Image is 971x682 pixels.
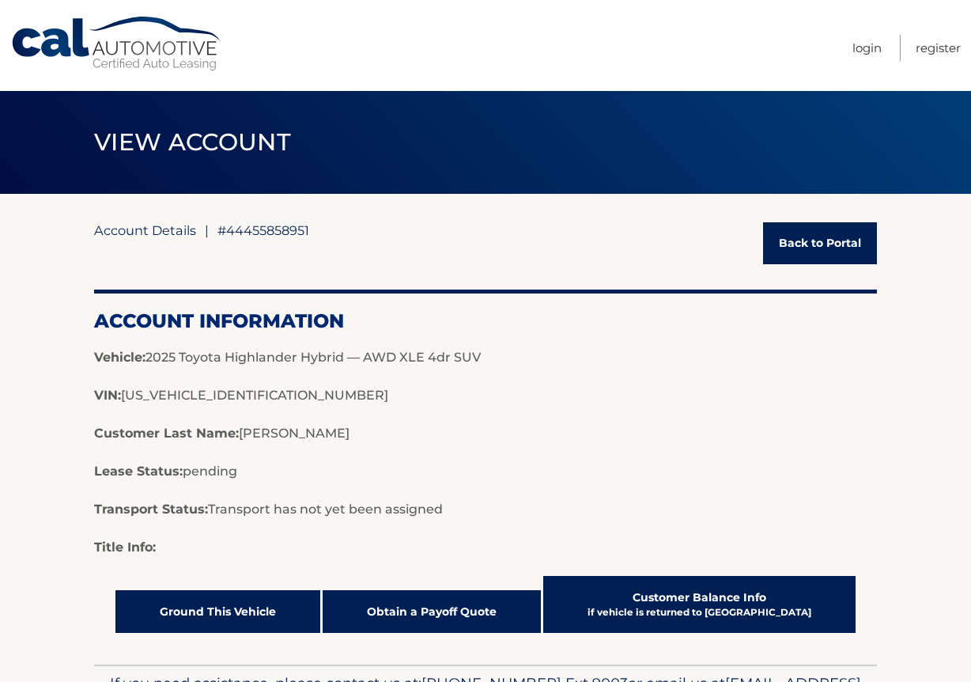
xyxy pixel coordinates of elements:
[10,16,224,72] a: Cal Automotive
[217,222,309,238] span: #44455858951
[94,424,877,443] p: [PERSON_NAME]
[916,35,961,61] a: Register
[94,348,877,367] p: 2025 Toyota Highlander Hybrid — AWD XLE 4dr SUV
[323,590,541,633] a: Obtain a Payoff Quote
[115,590,320,633] a: Ground This Vehicle
[94,500,877,519] p: Transport has not yet been assigned
[94,309,877,333] h2: Account Information
[543,576,856,633] a: Customer Balance Infoif vehicle is returned to [GEOGRAPHIC_DATA]
[94,426,239,441] strong: Customer Last Name:
[852,35,882,61] a: Login
[94,540,156,555] strong: Title Info:
[205,222,209,238] span: |
[94,464,183,479] strong: Lease Status:
[94,388,121,403] strong: VIN:
[588,606,811,618] small: if vehicle is returned to [GEOGRAPHIC_DATA]
[94,127,291,157] span: View Account
[94,350,145,365] strong: Vehicle:
[763,222,877,264] a: Back to Portal
[94,386,877,405] p: [US_VEHICLE_IDENTIFICATION_NUMBER]
[94,462,877,481] p: pending
[94,502,208,517] strong: Transport Status:
[94,222,196,238] span: Account Details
